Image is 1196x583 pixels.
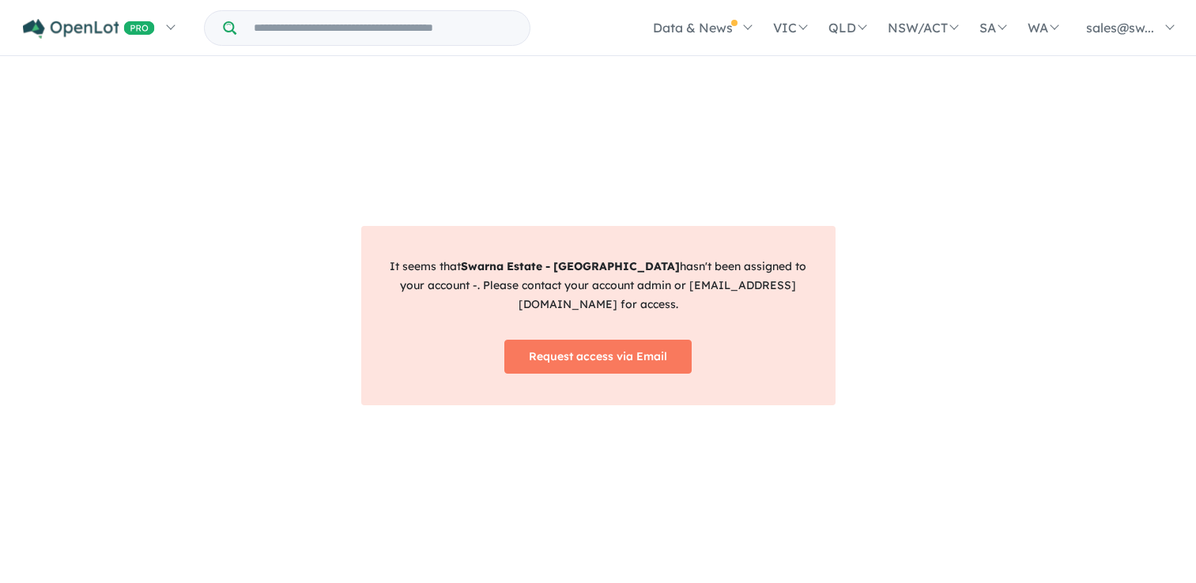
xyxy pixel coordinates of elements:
p: It seems that hasn't been assigned to your account - . Please contact your account admin or [EMAI... [388,258,809,314]
img: Openlot PRO Logo White [23,19,155,39]
a: Request access via Email [504,340,692,374]
strong: Swarna Estate - [GEOGRAPHIC_DATA] [461,259,680,273]
span: sales@sw... [1086,20,1154,36]
input: Try estate name, suburb, builder or developer [240,11,526,45]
